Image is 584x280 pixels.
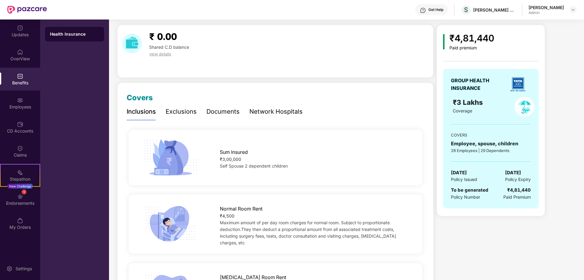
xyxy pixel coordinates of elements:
span: Self Spouse 2 dependent children [220,163,288,168]
div: 1 [22,190,26,194]
div: Get Help [428,7,443,12]
img: icon [443,34,445,49]
span: Covers [127,93,153,102]
span: Sum Insured [220,148,248,156]
img: icon [142,204,199,244]
span: [DATE] [505,169,521,176]
img: insurerLogo [507,74,529,95]
div: Paid premium [449,45,494,51]
div: [PERSON_NAME] [529,5,564,10]
img: svg+xml;base64,PHN2ZyBpZD0iU2V0dGluZy0yMHgyMCIgeG1sbnM9Imh0dHA6Ly93d3cudzMub3JnLzIwMDAvc3ZnIiB3aW... [6,266,12,272]
div: COVERS [451,132,531,138]
span: Shared C.D balance [149,44,189,50]
span: Paid Premium [503,194,531,200]
div: [PERSON_NAME] ENERGY SOLUTIONS PRIVATE LIMITED [473,7,516,13]
img: svg+xml;base64,PHN2ZyBpZD0iQ2xhaW0iIHhtbG5zPSJodHRwOi8vd3d3LnczLm9yZy8yMDAwL3N2ZyIgd2lkdGg9IjIwIi... [17,145,23,151]
img: icon [142,137,199,178]
div: Network Hospitals [249,107,303,116]
img: svg+xml;base64,PHN2ZyB4bWxucz0iaHR0cDovL3d3dy53My5vcmcvMjAwMC9zdmciIHdpZHRoPSIyMSIgaGVpZ2h0PSIyMC... [17,169,23,175]
img: svg+xml;base64,PHN2ZyBpZD0iRW1wbG95ZWVzIiB4bWxucz0iaHR0cDovL3d3dy53My5vcmcvMjAwMC9zdmciIHdpZHRoPS... [17,97,23,103]
div: Documents [206,107,240,116]
div: Exclusions [166,107,197,116]
img: svg+xml;base64,PHN2ZyBpZD0iQmVuZWZpdHMiIHhtbG5zPSJodHRwOi8vd3d3LnczLm9yZy8yMDAwL3N2ZyIgd2lkdGg9Ij... [17,73,23,79]
div: 28 Employees | 29 Dependents [451,147,531,154]
span: view details [149,51,171,56]
img: svg+xml;base64,PHN2ZyBpZD0iRHJvcGRvd24tMzJ4MzIiIHhtbG5zPSJodHRwOi8vd3d3LnczLm9yZy8yMDAwL3N2ZyIgd2... [571,7,575,12]
img: svg+xml;base64,PHN2ZyBpZD0iRW5kb3JzZW1lbnRzIiB4bWxucz0iaHR0cDovL3d3dy53My5vcmcvMjAwMC9zdmciIHdpZH... [17,193,23,200]
div: Admin [529,10,564,15]
span: Maximum amount of per day room charges for normal room. Subject to proportionate deduction.They t... [220,220,396,245]
img: New Pazcare Logo [7,6,47,14]
div: ₹4,81,440 [507,186,531,194]
img: svg+xml;base64,PHN2ZyBpZD0iTXlfT3JkZXJzIiBkYXRhLW5hbWU9Ik15IE9yZGVycyIgeG1sbnM9Imh0dHA6Ly93d3cudz... [17,218,23,224]
img: download [122,34,142,53]
span: Coverage [453,108,472,113]
span: S [464,6,468,13]
div: Stepathon [1,176,40,182]
img: svg+xml;base64,PHN2ZyBpZD0iQ0RfQWNjb3VudHMiIGRhdGEtbmFtZT0iQ0QgQWNjb3VudHMiIHhtbG5zPSJodHRwOi8vd3... [17,121,23,127]
img: policyIcon [515,97,534,117]
div: New Challenge [7,184,33,189]
div: Settings [14,266,34,272]
div: GROUP HEALTH INSURANCE [451,77,504,92]
img: svg+xml;base64,PHN2ZyBpZD0iSG9tZSIgeG1sbnM9Imh0dHA6Ly93d3cudzMub3JnLzIwMDAvc3ZnIiB3aWR0aD0iMjAiIG... [17,49,23,55]
span: Policy Issued [451,176,477,183]
span: Policy Expiry [505,176,531,183]
div: ₹4,500 [220,213,409,219]
div: ₹3,00,000 [220,156,409,163]
span: Policy Number [451,194,480,200]
span: To be generated [451,187,488,193]
div: ₹4,81,440 [449,31,494,45]
div: Health Insurance [50,31,99,37]
img: svg+xml;base64,PHN2ZyBpZD0iVXBkYXRlZCIgeG1sbnM9Imh0dHA6Ly93d3cudzMub3JnLzIwMDAvc3ZnIiB3aWR0aD0iMj... [17,25,23,31]
span: ₹ 0.00 [149,31,177,42]
div: Inclusions [127,107,156,116]
img: svg+xml;base64,PHN2ZyBpZD0iSGVscC0zMngzMiIgeG1sbnM9Imh0dHA6Ly93d3cudzMub3JnLzIwMDAvc3ZnIiB3aWR0aD... [420,7,426,13]
span: Normal Room Rent [220,205,262,213]
span: ₹3 Lakhs [453,98,485,106]
div: Employee, spouse, children [451,140,531,147]
span: [DATE] [451,169,467,176]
